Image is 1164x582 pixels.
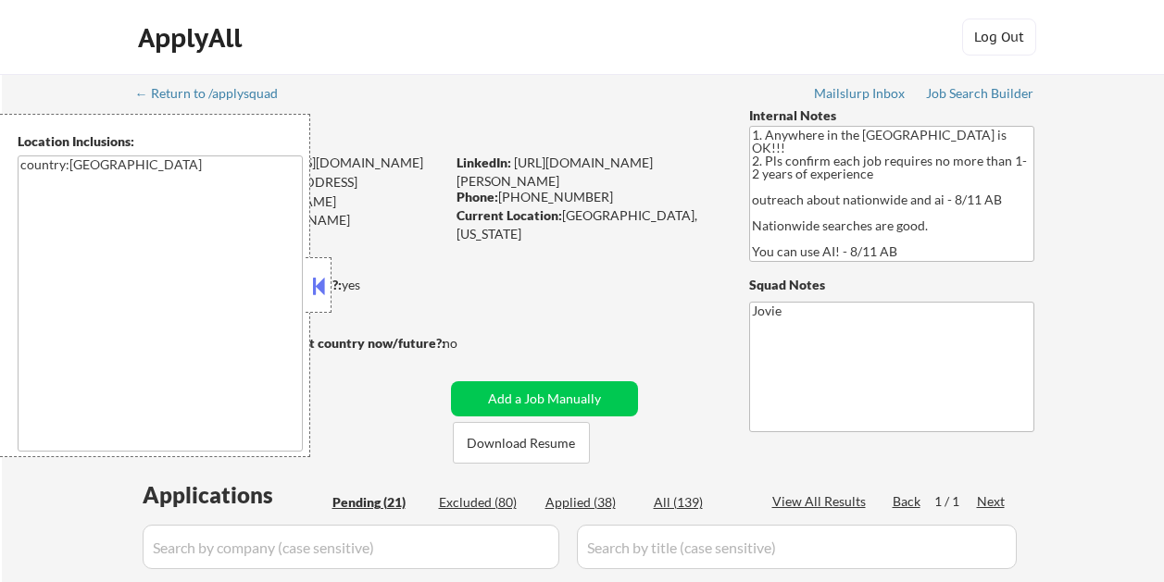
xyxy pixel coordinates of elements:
div: Excluded (80) [439,493,532,512]
div: View All Results [772,492,871,511]
button: Download Resume [453,422,590,464]
div: Applied (38) [545,493,638,512]
div: Back [893,492,922,511]
div: Mailslurp Inbox [814,87,907,100]
div: Next [977,492,1007,511]
button: Log Out [962,19,1036,56]
div: no [443,334,495,353]
div: Internal Notes [749,106,1034,125]
div: Squad Notes [749,276,1034,294]
a: Job Search Builder [926,86,1034,105]
div: [PHONE_NUMBER] [457,188,719,206]
div: All (139) [654,493,746,512]
strong: Current Location: [457,207,562,223]
button: Add a Job Manually [451,381,638,416]
strong: LinkedIn: [457,155,511,170]
div: Pending (21) [332,493,425,512]
div: [GEOGRAPHIC_DATA], [US_STATE] [457,206,719,242]
input: Search by title (case sensitive) [577,525,1017,569]
a: [URL][DOMAIN_NAME][PERSON_NAME] [457,155,653,189]
div: ApplyAll [138,22,247,54]
div: Applications [143,484,326,506]
div: Location Inclusions: [18,132,303,151]
div: 1 / 1 [934,492,977,511]
div: ← Return to /applysquad [135,87,295,100]
strong: Phone: [457,189,498,204]
div: Job Search Builder [926,87,1034,100]
a: ← Return to /applysquad [135,86,295,105]
input: Search by company (case sensitive) [143,525,559,569]
a: Mailslurp Inbox [814,86,907,105]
